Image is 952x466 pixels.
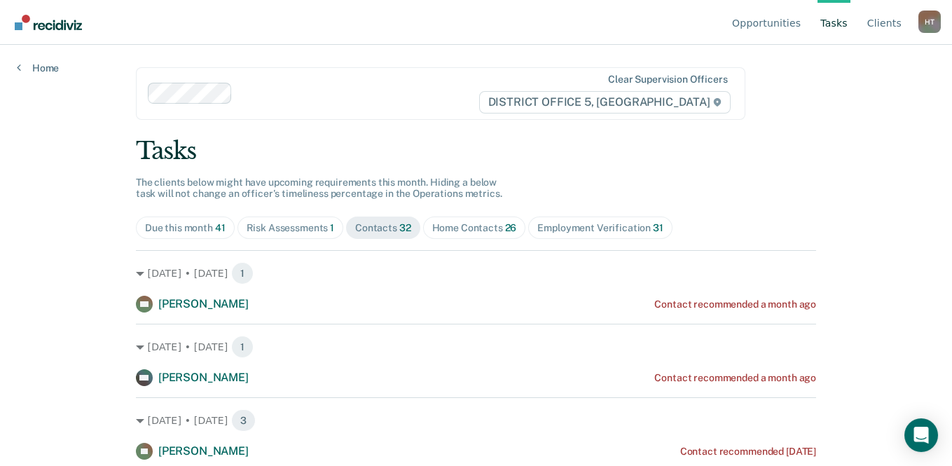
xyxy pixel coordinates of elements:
[399,222,411,233] span: 32
[479,91,731,114] span: DISTRICT OFFICE 5, [GEOGRAPHIC_DATA]
[654,372,816,384] div: Contact recommended a month ago
[904,418,938,452] div: Open Intercom Messenger
[15,15,82,30] img: Recidiviz
[231,336,254,358] span: 1
[654,299,816,310] div: Contact recommended a month ago
[355,222,411,234] div: Contacts
[158,371,249,384] span: [PERSON_NAME]
[918,11,941,33] div: H T
[330,222,334,233] span: 1
[231,409,256,432] span: 3
[918,11,941,33] button: Profile dropdown button
[432,222,517,234] div: Home Contacts
[136,262,816,285] div: [DATE] • [DATE] 1
[158,297,249,310] span: [PERSON_NAME]
[145,222,226,234] div: Due this month
[608,74,727,85] div: Clear supervision officers
[505,222,517,233] span: 26
[136,177,502,200] span: The clients below might have upcoming requirements this month. Hiding a below task will not chang...
[680,446,816,458] div: Contact recommended [DATE]
[247,222,335,234] div: Risk Assessments
[537,222,663,234] div: Employment Verification
[17,62,59,74] a: Home
[136,137,816,165] div: Tasks
[136,336,816,358] div: [DATE] • [DATE] 1
[653,222,663,233] span: 31
[136,409,816,432] div: [DATE] • [DATE] 3
[158,444,249,458] span: [PERSON_NAME]
[231,262,254,285] span: 1
[215,222,226,233] span: 41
